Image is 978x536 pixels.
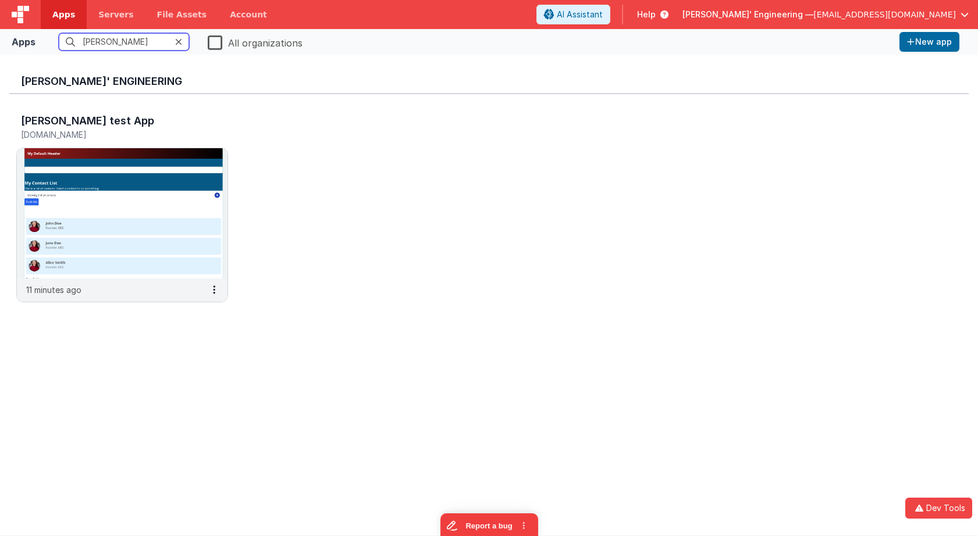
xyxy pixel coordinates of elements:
span: File Assets [157,9,207,20]
span: Apps [52,9,75,20]
button: [PERSON_NAME]' Engineering — [EMAIL_ADDRESS][DOMAIN_NAME] [682,9,969,20]
p: 11 minutes ago [26,284,81,296]
h3: [PERSON_NAME]' Engineering [21,76,957,87]
span: [PERSON_NAME]' Engineering — [682,9,813,20]
h5: [DOMAIN_NAME] [21,130,199,139]
span: AI Assistant [557,9,603,20]
span: Servers [98,9,133,20]
button: Dev Tools [905,498,972,519]
button: New app [899,32,959,52]
span: Help [637,9,656,20]
label: All organizations [208,34,303,50]
span: [EMAIL_ADDRESS][DOMAIN_NAME] [813,9,956,20]
h3: [PERSON_NAME] test App [21,115,154,127]
input: Search apps [59,33,189,51]
button: AI Assistant [536,5,610,24]
div: Apps [12,35,35,49]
